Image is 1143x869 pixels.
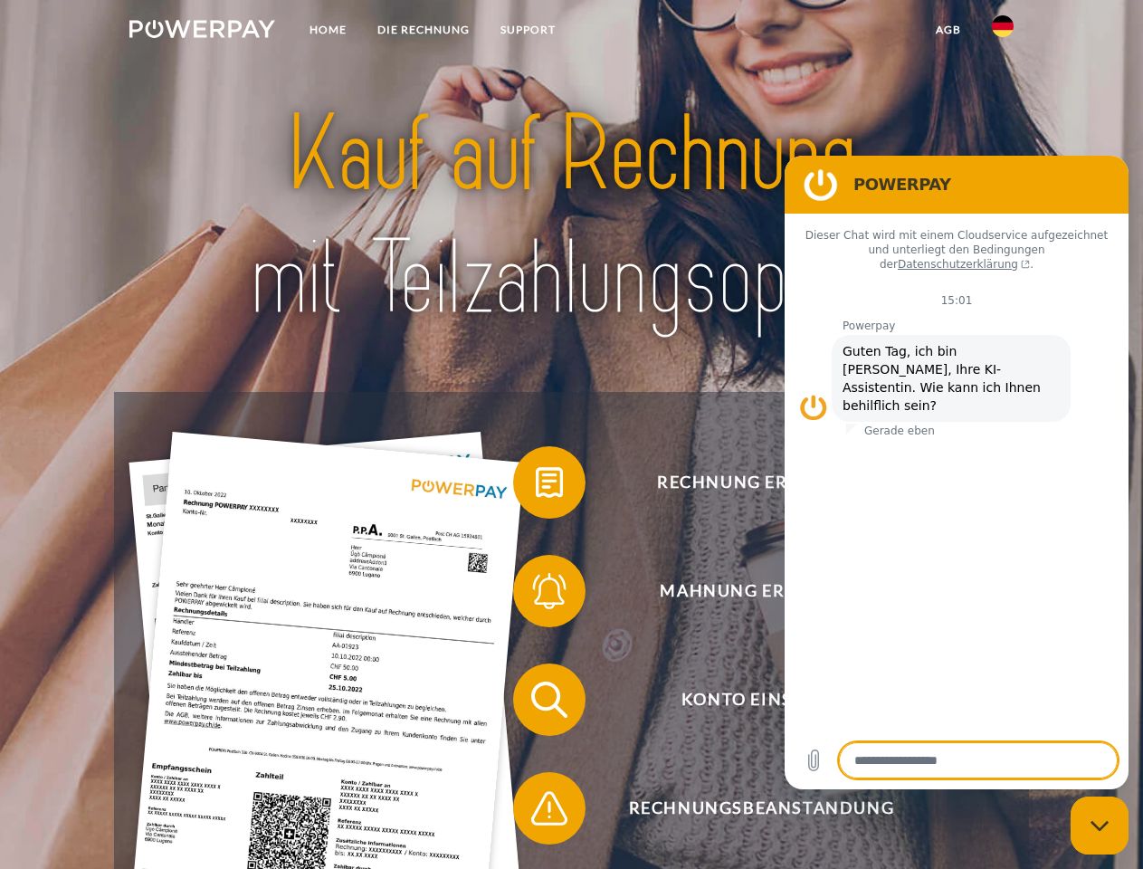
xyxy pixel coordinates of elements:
img: qb_bell.svg [527,568,572,614]
a: DIE RECHNUNG [362,14,485,46]
img: de [992,15,1014,37]
iframe: Schaltfläche zum Öffnen des Messaging-Fensters; Konversation läuft [1071,797,1129,855]
img: qb_bill.svg [527,460,572,505]
span: Mahnung erhalten? [539,555,983,627]
button: Konto einsehen [513,664,984,736]
a: Home [294,14,362,46]
img: qb_search.svg [527,677,572,722]
a: agb [920,14,976,46]
img: qb_warning.svg [527,786,572,831]
img: title-powerpay_de.svg [173,87,970,347]
button: Mahnung erhalten? [513,555,984,627]
a: SUPPORT [485,14,571,46]
span: Rechnung erhalten? [539,446,983,519]
span: Rechnungsbeanstandung [539,772,983,845]
span: Konto einsehen [539,664,983,736]
iframe: Messaging-Fenster [785,156,1129,789]
button: Rechnungsbeanstandung [513,772,984,845]
button: Rechnung erhalten? [513,446,984,519]
img: logo-powerpay-white.svg [129,20,275,38]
